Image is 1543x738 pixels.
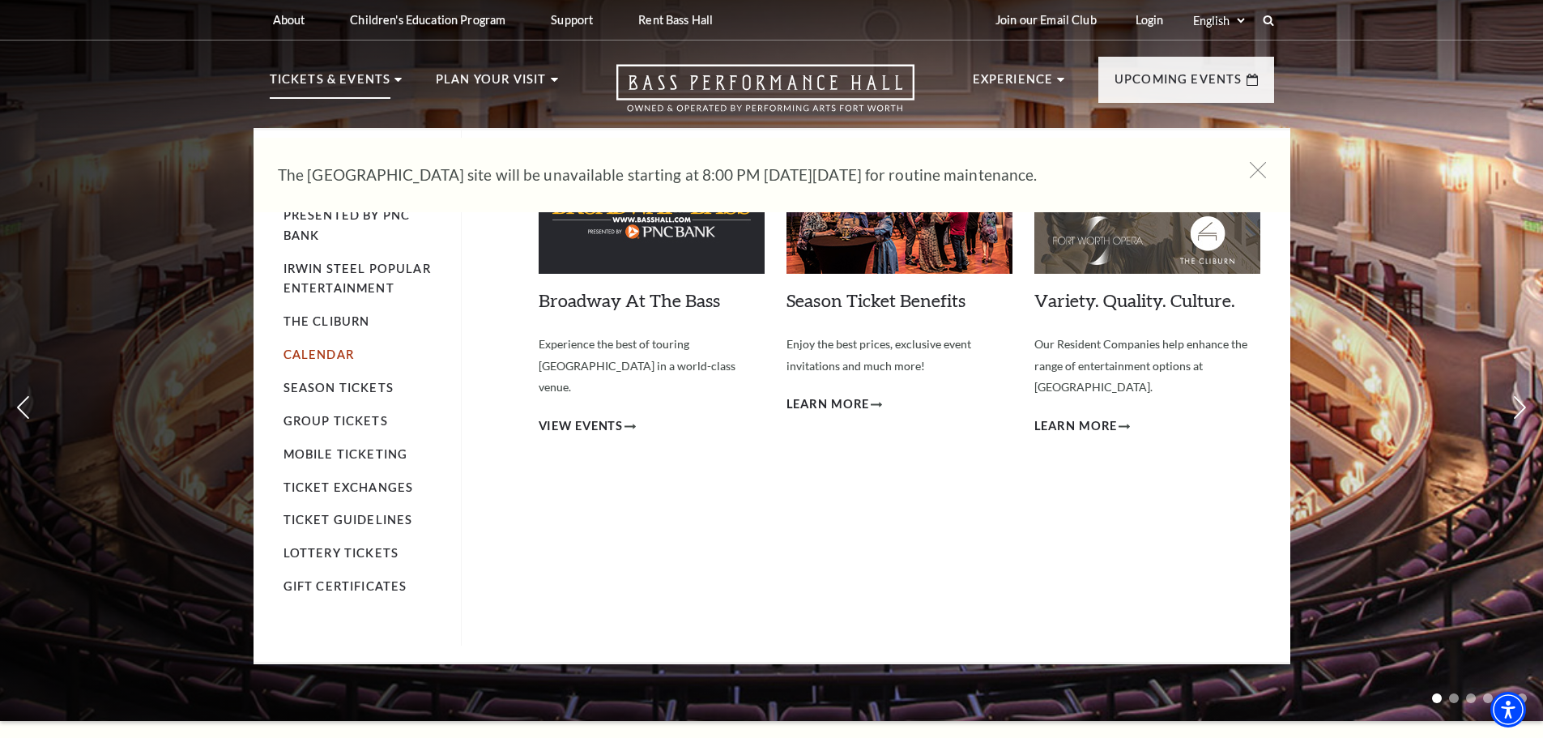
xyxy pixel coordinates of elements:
div: Accessibility Menu [1490,692,1526,727]
a: Ticket Exchanges [283,480,414,494]
select: Select: [1190,13,1247,28]
p: About [273,13,305,27]
a: Irwin Steel Popular Entertainment [283,262,431,296]
span: Learn More [1034,416,1118,437]
img: Variety. Quality. Culture. [1034,152,1260,274]
img: Broadway At The Bass [539,152,765,274]
a: Open this option [558,64,973,128]
a: Mobile Ticketing [283,447,408,461]
p: Experience the best of touring [GEOGRAPHIC_DATA] in a world-class venue. [539,334,765,399]
a: Variety. Quality. Culture. [1034,289,1235,311]
a: Calendar [283,348,354,361]
p: The [GEOGRAPHIC_DATA] site will be unavailable starting at 8:00 PM [DATE][DATE] for routine maint... [278,162,1217,188]
p: Tickets & Events [270,70,391,99]
a: Gift Certificates [283,579,407,593]
img: Season Ticket Benefits [786,152,1012,274]
p: Support [551,13,593,27]
span: Learn More [786,395,870,415]
a: Broadway At The Bass presented by PNC Bank [283,188,443,242]
a: Broadway At The Bass [539,289,720,311]
p: Children's Education Program [350,13,505,27]
p: Upcoming Events [1115,70,1242,99]
a: Group Tickets [283,414,388,428]
span: View Events [539,416,624,437]
a: The Cliburn [283,314,370,328]
a: Learn More Season Ticket Benefits [786,395,883,415]
p: Plan Your Visit [436,70,547,99]
p: Enjoy the best prices, exclusive event invitations and much more! [786,334,1012,377]
p: Rent Bass Hall [638,13,713,27]
a: Lottery Tickets [283,546,399,560]
p: Experience [973,70,1054,99]
a: View Events [539,416,637,437]
a: Season Tickets [283,381,394,395]
a: Season Ticket Benefits [786,289,965,311]
a: Ticket Guidelines [283,513,413,527]
p: Our Resident Companies help enhance the range of entertainment options at [GEOGRAPHIC_DATA]. [1034,334,1260,399]
a: Learn More Variety. Quality. Culture. [1034,416,1131,437]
